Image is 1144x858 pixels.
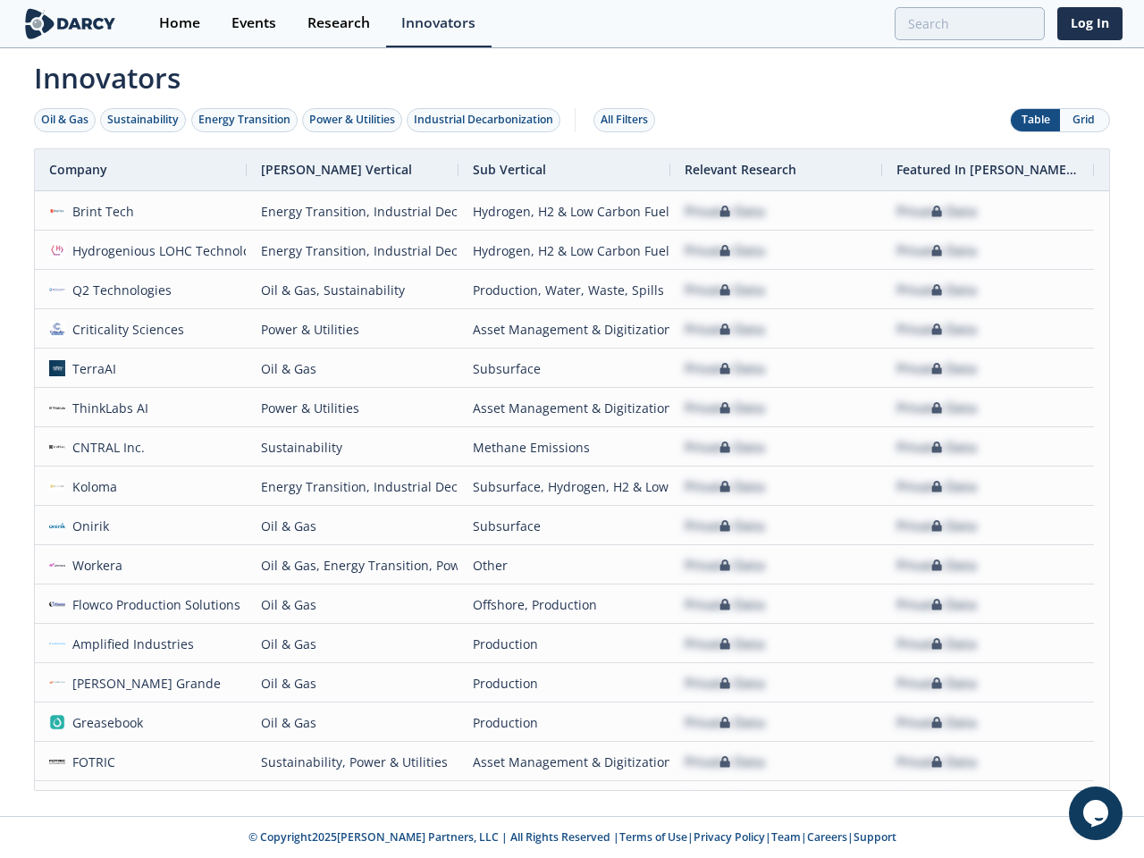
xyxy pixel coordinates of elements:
[65,625,195,663] div: Amplified Industries
[896,743,977,781] div: Private Data
[896,703,977,742] div: Private Data
[159,16,200,30] div: Home
[65,231,275,270] div: Hydrogenious LOHC Technologies
[473,192,656,231] div: Hydrogen, H2 & Low Carbon Fuels
[261,664,444,702] div: Oil & Gas
[49,675,65,691] img: 1673545069310-mg.jpg
[685,743,765,781] div: Private Data
[685,428,765,467] div: Private Data
[685,782,765,820] div: Private Data
[473,585,656,624] div: Offshore, Production
[685,467,765,506] div: Private Data
[473,546,656,585] div: Other
[601,112,648,128] div: All Filters
[49,321,65,337] img: f59c13b7-8146-4c0f-b540-69d0cf6e4c34
[261,467,444,506] div: Energy Transition, Industrial Decarbonization, Oil & Gas
[896,271,977,309] div: Private Data
[896,585,977,624] div: Private Data
[261,743,444,781] div: Sustainability, Power & Utilities
[473,231,656,270] div: Hydrogen, H2 & Low Carbon Fuels
[21,50,1123,98] span: Innovators
[49,400,65,416] img: cea6cb8d-c661-4e82-962b-34554ec2b6c9
[21,8,119,39] img: logo-wide.svg
[685,389,765,427] div: Private Data
[473,625,656,663] div: Production
[685,310,765,349] div: Private Data
[771,829,801,845] a: Team
[49,517,65,534] img: 59af668a-fbed-4df3-97e9-ea1e956a6472
[685,546,765,585] div: Private Data
[473,782,656,820] div: Asset Management & Digitization
[65,585,241,624] div: Flowco Production Solutions
[896,192,977,231] div: Private Data
[807,829,847,845] a: Careers
[694,829,765,845] a: Privacy Policy
[685,271,765,309] div: Private Data
[49,203,65,219] img: f06b7f28-bf61-405b-8dcc-f856dcd93083
[261,585,444,624] div: Oil & Gas
[261,625,444,663] div: Oil & Gas
[685,231,765,270] div: Private Data
[685,625,765,663] div: Private Data
[261,349,444,388] div: Oil & Gas
[896,467,977,506] div: Private Data
[685,192,765,231] div: Private Data
[261,161,412,178] span: [PERSON_NAME] Vertical
[65,192,135,231] div: Brint Tech
[231,16,276,30] div: Events
[49,242,65,258] img: 637fdeb2-050e-438a-a1bd-d39c97baa253
[473,743,656,781] div: Asset Management & Digitization, Methane Emissions
[100,108,186,132] button: Sustainability
[309,112,395,128] div: Power & Utilities
[65,389,149,427] div: ThinkLabs AI
[896,161,1080,178] span: Featured In [PERSON_NAME] Live
[261,310,444,349] div: Power & Utilities
[261,271,444,309] div: Oil & Gas, Sustainability
[895,7,1045,40] input: Advanced Search
[302,108,402,132] button: Power & Utilities
[65,546,123,585] div: Workera
[473,467,656,506] div: Subsurface, Hydrogen, H2 & Low Carbon Fuels
[473,161,546,178] span: Sub Vertical
[34,108,96,132] button: Oil & Gas
[896,231,977,270] div: Private Data
[261,428,444,467] div: Sustainability
[685,507,765,545] div: Private Data
[1057,7,1123,40] a: Log In
[65,467,118,506] div: Koloma
[49,635,65,652] img: 975fd072-4f33-424c-bfc0-4ca45b1e322c
[473,349,656,388] div: Subsurface
[1011,109,1060,131] button: Table
[1069,786,1126,840] iframe: chat widget
[685,585,765,624] div: Private Data
[896,349,977,388] div: Private Data
[65,507,110,545] div: Onirik
[65,664,222,702] div: [PERSON_NAME] Grande
[473,507,656,545] div: Subsurface
[65,428,146,467] div: CNTRAL Inc.
[896,664,977,702] div: Private Data
[685,703,765,742] div: Private Data
[261,507,444,545] div: Oil & Gas
[473,389,656,427] div: Asset Management & Digitization
[49,596,65,612] img: 1619202337518-flowco_logo_lt_medium.png
[1060,109,1109,131] button: Grid
[49,753,65,770] img: e41a9aca-1af1-479c-9b99-414026293702
[619,829,687,845] a: Terms of Use
[49,478,65,494] img: 27540aad-f8b7-4d29-9f20-5d378d121d15
[65,349,117,388] div: TerraAI
[896,428,977,467] div: Private Data
[896,782,977,820] div: Private Data
[107,112,179,128] div: Sustainability
[854,829,896,845] a: Support
[49,557,65,573] img: a6a7813e-09ba-43d3-9dde-1ade15d6a3a4
[49,282,65,298] img: 103d4dfa-2e10-4df7-9c1d-60a09b3f591e
[414,112,553,128] div: Industrial Decarbonization
[307,16,370,30] div: Research
[473,310,656,349] div: Asset Management & Digitization
[685,349,765,388] div: Private Data
[198,112,290,128] div: Energy Transition
[401,16,475,30] div: Innovators
[407,108,560,132] button: Industrial Decarbonization
[896,389,977,427] div: Private Data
